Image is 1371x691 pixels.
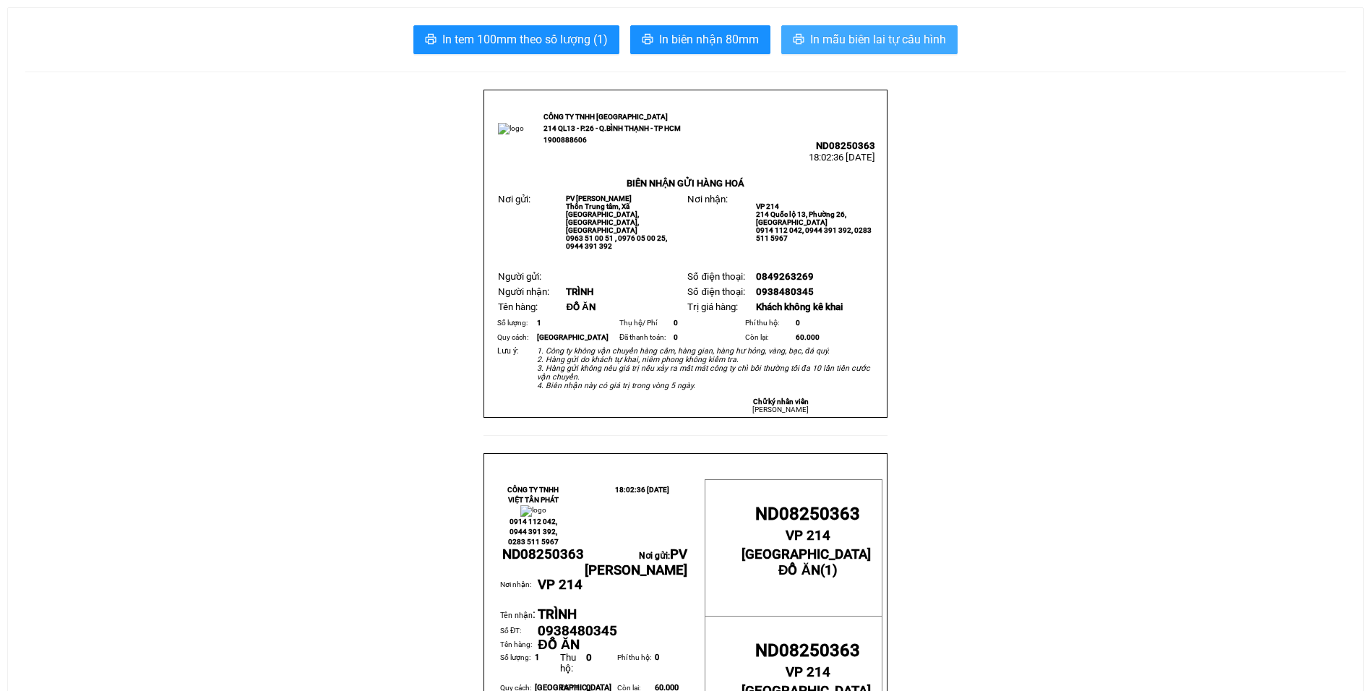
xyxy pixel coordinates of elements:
img: logo [520,505,546,517]
span: printer [793,33,804,47]
span: 0938480345 [538,623,617,639]
td: Số lượng: [495,316,535,330]
span: PV [PERSON_NAME] [585,546,687,578]
span: Thu hộ: [560,652,576,674]
span: Số điện thoại: [687,286,744,297]
span: 0914 112 042, 0944 391 392, 0283 511 5967 [756,226,872,242]
span: Khách không kê khai [756,301,843,312]
span: 0938480345 [756,286,814,297]
span: [GEOGRAPHIC_DATA] [742,546,871,562]
span: ND08250363 [755,640,860,661]
span: ĐỒ ĂN [778,562,820,578]
span: VP 214 [786,664,830,680]
td: Tên hàng: [500,639,538,652]
span: ND08250363 [755,504,860,524]
strong: CÔNG TY TNHH [GEOGRAPHIC_DATA] 214 QL13 - P.26 - Q.BÌNH THẠNH - TP HCM 1900888606 [543,113,681,144]
strong: ( ) [742,546,874,578]
img: qr-code [854,112,875,134]
span: In biên nhận 80mm [659,30,759,48]
td: Phí thu hộ: [743,316,794,330]
span: ĐỒ ĂN [566,301,595,312]
span: 214 Quốc lộ 13, Phường 26, [GEOGRAPHIC_DATA] [756,210,846,226]
span: Thôn Trung tâm, Xã [GEOGRAPHIC_DATA], [GEOGRAPHIC_DATA], [GEOGRAPHIC_DATA] [566,202,639,234]
span: Nơi nhận: [687,194,728,205]
td: Phí thu hộ: [617,653,655,683]
span: : [500,607,536,621]
span: ND08250363 [502,546,584,562]
span: 0914 112 042, 0944 391 392, 0283 511 5967 [508,518,559,546]
span: 18:02:36 [DATE] [809,152,875,163]
span: Lưu ý: [497,346,519,356]
span: [PERSON_NAME] [752,405,809,413]
span: [GEOGRAPHIC_DATA] [537,333,609,341]
td: Đã thanh toán: [617,330,671,345]
td: Thụ hộ/ Phí [617,316,671,330]
em: 1. Công ty không vận chuyển hàng cấm, hàng gian, hàng hư hỏng, vàng, bạc, đá quý. 2. Hàng gửi do ... [537,346,870,390]
td: Số ĐT: [500,624,538,640]
span: printer [642,33,653,47]
span: ĐỒ ĂN [538,637,580,653]
span: ND08250363 [816,140,875,151]
span: 0849263269 [756,271,814,282]
span: 1 [537,319,541,327]
strong: CÔNG TY TNHH VIỆT TÂN PHÁT [507,486,559,504]
span: 0 [586,652,592,663]
span: Tên nhận [500,611,533,620]
span: Người nhận: [498,286,549,297]
span: Người gửi: [498,271,541,282]
img: logo [592,505,664,541]
span: In mẫu biên lai tự cấu hình [810,30,946,48]
span: Số điện thoại: [687,271,744,282]
span: TRÌNH [566,286,593,297]
span: 0 [674,333,678,341]
span: 18:02:36 [DATE] [615,486,669,494]
span: Trị giá hàng: [687,301,738,312]
img: logo [498,123,524,134]
span: 0 [674,319,678,327]
button: printerIn biên nhận 80mm [630,25,770,54]
span: In tem 100mm theo số lượng (1) [442,30,608,48]
span: 60.000 [796,333,820,341]
td: Quy cách: [495,330,535,345]
span: Tên hàng: [498,301,538,312]
span: VP 214 [756,202,779,210]
td: Nơi nhận: [500,579,538,606]
td: Còn lại: [743,330,794,345]
span: 0 [796,319,800,327]
span: 1 [535,653,539,662]
span: PV [PERSON_NAME] [566,194,632,202]
button: printerIn tem 100mm theo số lượng (1) [413,25,619,54]
td: Số lượng: [500,653,535,683]
span: TRÌNH [538,606,577,622]
strong: Chữ ký nhân viên [753,398,809,405]
span: 0 [655,653,659,662]
button: printerIn mẫu biên lai tự cấu hình [781,25,958,54]
span: printer [425,33,437,47]
span: Nơi gửi: [585,551,687,577]
span: Nơi gửi: [498,194,530,205]
span: 1 [825,562,833,578]
span: VP 214 [538,577,583,593]
span: VP 214 [786,528,830,544]
span: 0963 51 00 51 , 0976 05 00 25, 0944 391 392 [566,234,667,250]
strong: BIÊN NHẬN GỬI HÀNG HOÁ [627,178,744,189]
